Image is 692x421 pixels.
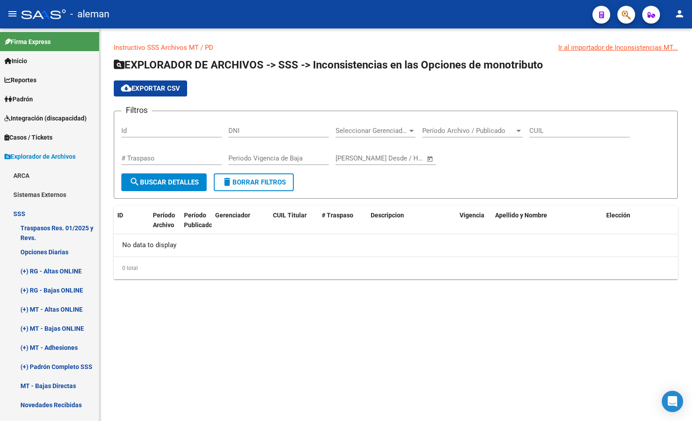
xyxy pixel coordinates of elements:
span: Apellido y Nombre [495,212,547,219]
span: EXPLORADOR DE ARCHIVOS -> SSS -> Inconsistencias en las Opciones de monotributo [114,59,543,71]
span: Exportar CSV [121,84,180,92]
span: # Traspaso [322,212,353,219]
span: - aleman [70,4,109,24]
span: Integración (discapacidad) [4,113,87,123]
span: Inicio [4,56,27,66]
div: Ir al importador de Inconsistencias MT... [558,43,678,52]
datatable-header-cell: Gerenciador [212,206,269,235]
span: Gerenciador [215,212,250,219]
span: Período Publicado [184,212,212,229]
datatable-header-cell: # Traspaso [318,206,367,235]
span: Período Archivo / Publicado [422,127,515,135]
span: ID [117,212,123,219]
mat-icon: delete [222,176,232,187]
span: Casos / Tickets [4,132,52,142]
input: Fecha inicio [336,154,372,162]
a: Instructivo SSS Archivos MT / PD [114,44,213,52]
span: CUIL Titular [273,212,307,219]
span: Seleccionar Gerenciador [336,127,408,135]
button: Open calendar [425,154,436,164]
datatable-header-cell: Período Archivo [149,206,180,235]
span: Período Archivo [153,212,175,229]
span: Firma Express [4,37,51,47]
span: Reportes [4,75,36,85]
div: Open Intercom Messenger [662,391,683,412]
span: Explorador de Archivos [4,152,76,161]
datatable-header-cell: Elección [603,206,656,235]
datatable-header-cell: Descripcion [367,206,456,235]
span: Borrar Filtros [222,178,286,186]
button: Buscar Detalles [121,173,207,191]
datatable-header-cell: ID [114,206,149,235]
input: Fecha fin [380,154,423,162]
datatable-header-cell: CUIL Titular [269,206,318,235]
span: Buscar Detalles [129,178,199,186]
datatable-header-cell: Vigencia [456,206,492,235]
div: 0 total [114,257,678,279]
mat-icon: search [129,176,140,187]
span: Vigencia [460,212,484,219]
span: Descripcion [371,212,404,219]
mat-icon: person [674,8,685,19]
span: Padrón [4,94,33,104]
button: Borrar Filtros [214,173,294,191]
datatable-header-cell: Apellido y Nombre [492,206,603,235]
mat-icon: cloud_download [121,83,132,93]
mat-icon: menu [7,8,18,19]
div: No data to display [114,234,678,257]
datatable-header-cell: Período Publicado [180,206,212,235]
h3: Filtros [121,104,152,116]
button: Exportar CSV [114,80,187,96]
span: Elección [606,212,630,219]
